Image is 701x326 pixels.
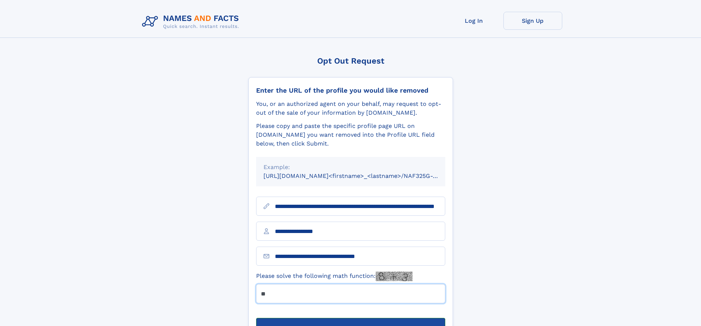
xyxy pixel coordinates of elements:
small: [URL][DOMAIN_NAME]<firstname>_<lastname>/NAF325G-xxxxxxxx [263,172,459,179]
div: Please copy and paste the specific profile page URL on [DOMAIN_NAME] you want removed into the Pr... [256,122,445,148]
label: Please solve the following math function: [256,272,413,281]
div: Enter the URL of the profile you would like removed [256,86,445,94]
div: Example: [263,163,438,172]
a: Log In [445,12,503,30]
a: Sign Up [503,12,562,30]
div: Opt Out Request [248,56,453,65]
img: Logo Names and Facts [139,12,245,32]
div: You, or an authorized agent on your behalf, may request to opt-out of the sale of your informatio... [256,100,445,117]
